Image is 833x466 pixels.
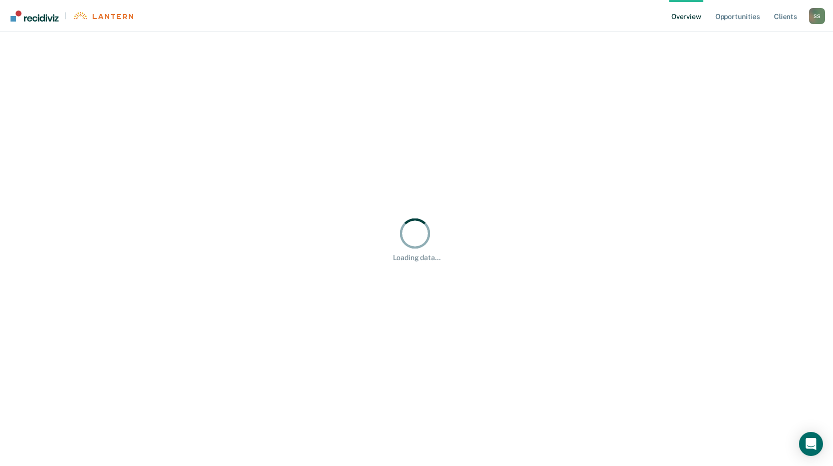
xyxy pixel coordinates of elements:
[809,8,825,24] div: S S
[73,12,133,20] img: Lantern
[393,254,441,262] div: Loading data...
[799,432,823,456] div: Open Intercom Messenger
[809,8,825,24] button: Profile dropdown button
[59,12,73,20] span: |
[11,11,59,22] img: Recidiviz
